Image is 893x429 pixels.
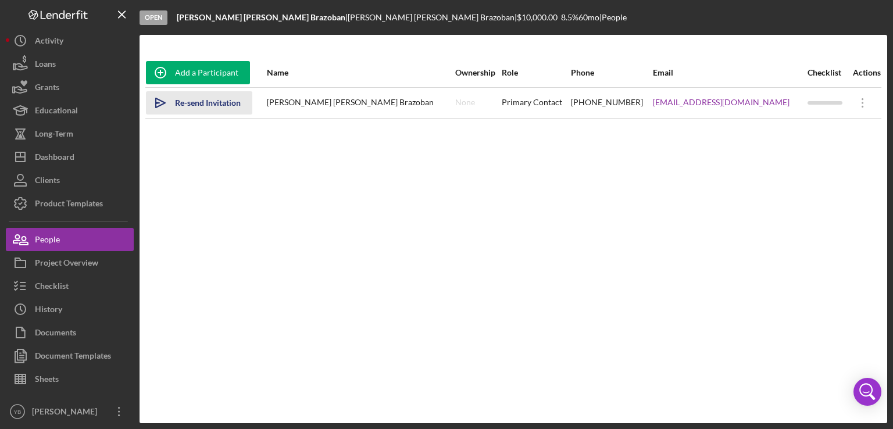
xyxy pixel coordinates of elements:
[35,367,59,394] div: Sheets
[653,98,790,107] a: [EMAIL_ADDRESS][DOMAIN_NAME]
[267,88,454,117] div: [PERSON_NAME] [PERSON_NAME] Brazoban
[571,68,652,77] div: Phone
[348,13,517,22] div: [PERSON_NAME] [PERSON_NAME] Brazoban |
[146,61,250,84] button: Add a Participant
[177,12,345,22] b: [PERSON_NAME] [PERSON_NAME] Brazoban
[35,192,103,218] div: Product Templates
[29,400,105,426] div: [PERSON_NAME]
[267,68,454,77] div: Name
[6,169,134,192] button: Clients
[6,251,134,274] button: Project Overview
[6,400,134,423] button: YB[PERSON_NAME]
[6,76,134,99] button: Grants
[6,145,134,169] button: Dashboard
[6,122,134,145] button: Long-Term
[35,29,63,55] div: Activity
[6,367,134,391] button: Sheets
[571,88,652,117] div: [PHONE_NUMBER]
[35,344,111,370] div: Document Templates
[808,68,847,77] div: Checklist
[35,99,78,125] div: Educational
[578,13,599,22] div: 60 mo
[502,68,570,77] div: Role
[175,91,241,115] div: Re-send Invitation
[6,192,134,215] button: Product Templates
[6,274,134,298] button: Checklist
[653,68,806,77] div: Email
[14,409,22,415] text: YB
[6,298,134,321] button: History
[35,122,73,148] div: Long-Term
[35,251,98,277] div: Project Overview
[35,145,74,171] div: Dashboard
[455,68,501,77] div: Ownership
[561,13,578,22] div: 8.5 %
[6,344,134,367] button: Document Templates
[146,91,252,115] button: Re-send Invitation
[140,10,167,25] div: Open
[35,298,62,324] div: History
[177,13,348,22] div: |
[455,98,475,107] div: None
[6,321,134,344] button: Documents
[35,274,69,301] div: Checklist
[6,99,134,122] button: Educational
[6,29,134,52] button: Activity
[599,13,627,22] div: | People
[517,13,561,22] div: $10,000.00
[853,378,881,406] div: Open Intercom Messenger
[175,61,238,84] div: Add a Participant
[35,169,60,195] div: Clients
[6,52,134,76] button: Loans
[848,68,881,77] div: Actions
[35,76,59,102] div: Grants
[35,228,60,254] div: People
[6,228,134,251] button: People
[35,52,56,78] div: Loans
[502,88,570,117] div: Primary Contact
[35,321,76,347] div: Documents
